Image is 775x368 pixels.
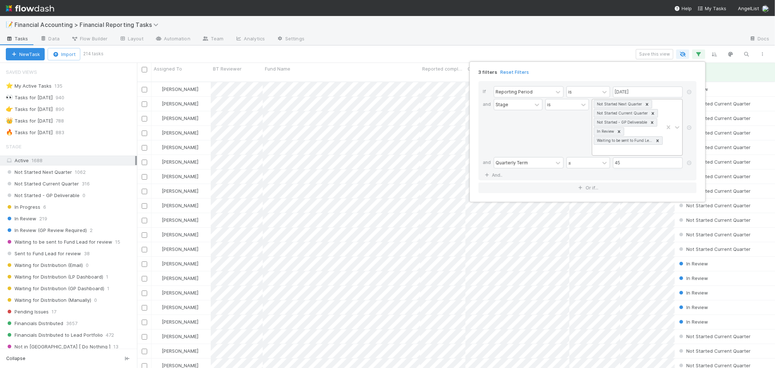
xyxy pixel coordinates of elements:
div: In Review [595,128,615,135]
div: Waiting to be sent to Fund Lead for review [595,137,654,144]
div: Not Started - GP Deliverable [595,119,648,126]
div: is [568,88,572,95]
a: And.. [483,170,506,180]
div: Quarterly Term [496,159,528,166]
span: 3 filters [478,69,497,75]
a: Reset Filters [500,69,529,75]
div: Not Started Next Quarter [595,100,643,108]
div: Not Started Current Quarter [595,109,649,117]
div: and [483,157,494,170]
div: Reporting Period [496,88,533,95]
div: If [483,86,494,99]
button: Or if... [479,183,697,193]
div: Stage [496,101,508,108]
div: is [547,101,551,108]
div: ≤ [568,159,571,166]
div: and [483,99,494,157]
